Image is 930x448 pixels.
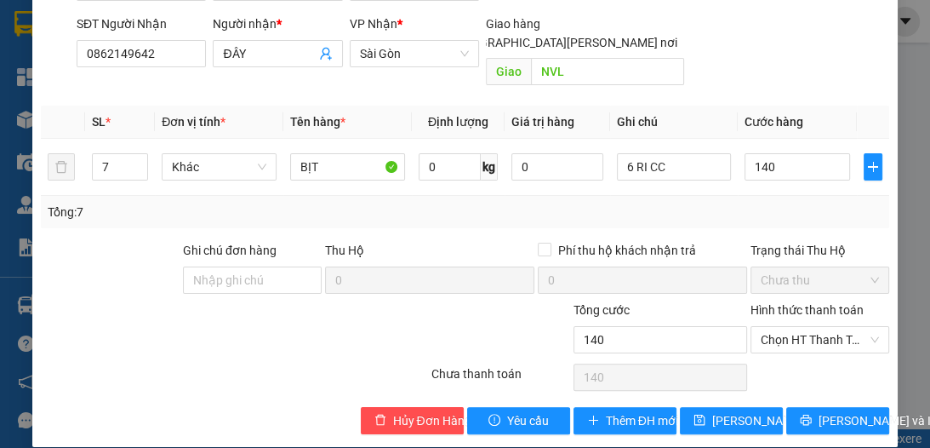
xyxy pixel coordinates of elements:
[430,365,572,394] div: Chưa thanh toán
[213,14,342,33] div: Người nhận
[319,47,333,60] span: user-add
[712,411,822,430] span: [PERSON_NAME] đổi
[290,115,345,129] span: Tên hàng
[531,58,684,85] input: Dọc đường
[507,411,549,430] span: Yêu cầu
[374,414,386,428] span: delete
[393,411,471,430] span: Hủy Đơn Hàng
[617,153,732,181] input: Ghi Chú
[467,407,570,434] button: exclamation-circleYêu cầu
[48,203,361,221] div: Tổng: 7
[92,115,106,129] span: SL
[428,115,488,129] span: Định lượng
[486,17,540,31] span: Giao hàng
[77,14,206,33] div: SĐT Người Nhận
[800,414,812,428] span: printer
[486,58,531,85] span: Giao
[162,115,225,129] span: Đơn vị tính
[761,267,879,293] span: Chưa thu
[761,327,879,353] span: Chọn HT Thanh Toán
[511,115,574,129] span: Giá trị hàng
[680,407,783,434] button: save[PERSON_NAME] đổi
[864,153,882,181] button: plus
[183,267,322,294] input: Ghi chú đơn hàng
[745,115,803,129] span: Cước hàng
[750,241,889,260] div: Trạng thái Thu Hộ
[48,153,75,181] button: delete
[610,106,739,139] th: Ghi chú
[606,411,678,430] span: Thêm ĐH mới
[183,244,277,257] label: Ghi chú đơn hàng
[488,414,500,428] span: exclamation-circle
[445,33,684,52] span: [GEOGRAPHIC_DATA][PERSON_NAME] nơi
[290,153,405,181] input: VD: Bàn, Ghế
[573,303,630,317] span: Tổng cước
[786,407,889,434] button: printer[PERSON_NAME] và In
[750,303,864,317] label: Hình thức thanh toán
[573,407,676,434] button: plusThêm ĐH mới
[172,154,266,180] span: Khác
[361,407,464,434] button: deleteHủy Đơn Hàng
[360,41,469,66] span: Sài Gòn
[325,244,364,257] span: Thu Hộ
[551,241,703,260] span: Phí thu hộ khách nhận trả
[864,160,882,174] span: plus
[587,414,599,428] span: plus
[350,17,397,31] span: VP Nhận
[693,414,705,428] span: save
[481,153,498,181] span: kg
